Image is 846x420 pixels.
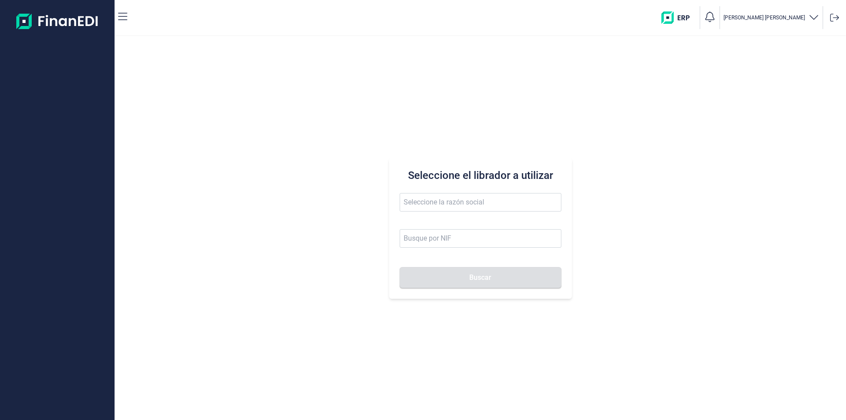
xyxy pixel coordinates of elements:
[400,267,561,288] button: Buscar
[400,168,561,182] h3: Seleccione el librador a utilizar
[724,14,805,21] p: [PERSON_NAME] [PERSON_NAME]
[400,229,561,248] input: Busque por NIF
[400,193,561,212] input: Seleccione la razón social
[469,274,491,281] span: Buscar
[724,11,819,24] button: [PERSON_NAME] [PERSON_NAME]
[661,11,696,24] img: erp
[16,7,99,35] img: Logo de aplicación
